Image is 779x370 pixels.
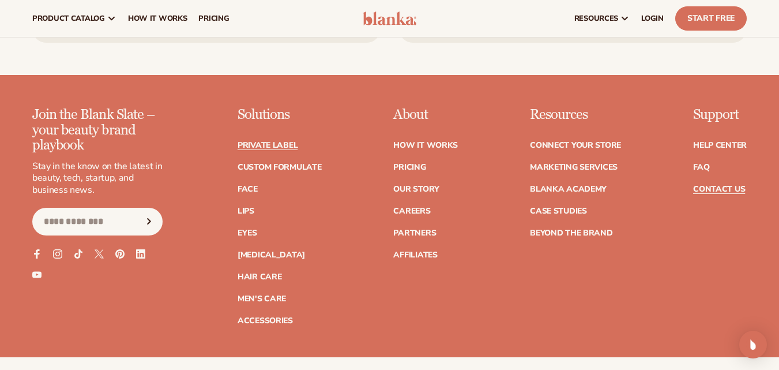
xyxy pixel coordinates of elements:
a: Marketing services [530,163,618,171]
a: Hair Care [238,273,281,281]
a: Pricing [393,163,426,171]
a: Careers [393,207,430,215]
a: Affiliates [393,251,437,259]
a: Custom formulate [238,163,322,171]
img: logo [363,12,417,25]
a: Private label [238,141,298,150]
button: Subscribe [137,208,162,236]
p: Resources [530,107,621,122]
span: LOGIN [641,14,664,23]
p: Join the Blank Slate – your beauty brand playbook [32,107,163,153]
a: Our Story [393,185,439,193]
a: Partners [393,229,436,237]
a: Help Center [693,141,747,150]
a: Accessories [238,317,293,325]
p: Support [693,107,747,122]
p: About [393,107,458,122]
span: product catalog [32,14,105,23]
p: Stay in the know on the latest in beauty, tech, startup, and business news. [32,160,163,196]
a: Eyes [238,229,257,237]
a: [MEDICAL_DATA] [238,251,305,259]
span: resources [574,14,618,23]
a: Men's Care [238,295,286,303]
a: Connect your store [530,141,621,150]
span: How It Works [128,14,187,23]
p: Solutions [238,107,322,122]
div: Open Intercom Messenger [739,331,767,358]
a: Blanka Academy [530,185,607,193]
a: Beyond the brand [530,229,613,237]
a: Lips [238,207,254,215]
a: Case Studies [530,207,587,215]
a: How It Works [393,141,458,150]
a: Contact Us [693,185,745,193]
span: pricing [198,14,229,23]
a: Start Free [675,6,747,31]
a: FAQ [693,163,709,171]
a: Face [238,185,258,193]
